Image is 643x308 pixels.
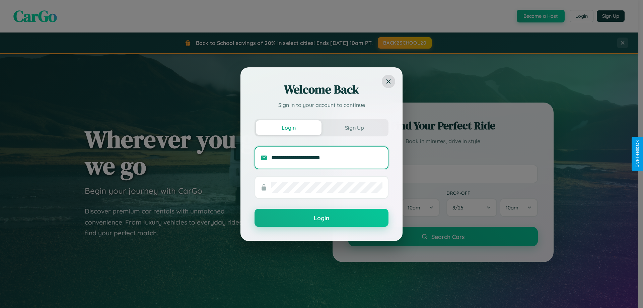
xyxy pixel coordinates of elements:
[255,209,388,227] button: Login
[255,81,388,98] h2: Welcome Back
[321,120,387,135] button: Sign Up
[256,120,321,135] button: Login
[255,101,388,109] p: Sign in to your account to continue
[635,140,640,168] div: Give Feedback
